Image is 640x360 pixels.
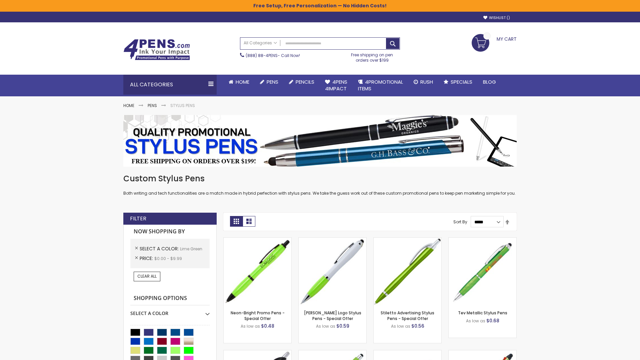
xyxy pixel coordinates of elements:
[231,310,285,321] a: Neon-Bright Promo Pens - Special Offer
[241,323,260,329] span: As low as
[391,323,410,329] span: As low as
[449,237,516,243] a: Tev Metallic Stylus Pens-Lime Green
[299,237,366,243] a: Kimberly Logo Stylus Pens-Lime Green
[381,310,434,321] a: Stiletto Advertising Stylus Pens - Special Offer
[358,78,403,92] span: 4PROMOTIONAL ITEMS
[261,323,274,329] span: $0.48
[223,75,255,89] a: Home
[123,173,517,184] h1: Custom Stylus Pens
[374,238,441,305] img: Stiletto Advertising Stylus Pens-Lime Green
[411,323,424,329] span: $0.56
[230,216,243,227] strong: Grid
[123,39,190,60] img: 4Pens Custom Pens and Promotional Products
[244,40,277,46] span: All Categories
[137,273,157,279] span: Clear All
[148,103,157,108] a: Pens
[483,78,496,85] span: Blog
[130,291,210,306] strong: Shopping Options
[130,215,146,222] strong: Filter
[483,15,510,20] a: Wishlist
[224,350,291,356] a: Story Stylus Custom Pen-Lime Green
[325,78,347,92] span: 4Pens 4impact
[408,75,438,89] a: Rush
[123,173,517,196] div: Both writing and tech functionalities are a match made in hybrid perfection with stylus pens. We ...
[420,78,433,85] span: Rush
[123,115,517,167] img: Stylus Pens
[246,53,278,58] a: (888) 88-4PENS
[344,50,400,63] div: Free shipping on pen orders over $199
[267,78,278,85] span: Pens
[299,238,366,305] img: Kimberly Logo Stylus Pens-Lime Green
[130,305,210,317] div: Select A Color
[140,245,180,252] span: Select A Color
[449,350,516,356] a: Orbitor 4 Color Assorted Ink Metallic Stylus Pens-Lime Green
[353,75,408,96] a: 4PROMOTIONALITEMS
[374,350,441,356] a: Cyber Stylus 0.7mm Fine Point Gel Grip Pen-Lime Green
[123,75,217,95] div: All Categories
[374,237,441,243] a: Stiletto Advertising Stylus Pens-Lime Green
[304,310,361,321] a: [PERSON_NAME] Logo Stylus Pens - Special Offer
[466,318,485,324] span: As low as
[336,323,349,329] span: $0.59
[224,238,291,305] img: Neon-Bright Promo Pens-Lime Green
[123,103,134,108] a: Home
[140,255,154,262] span: Price
[316,323,335,329] span: As low as
[224,237,291,243] a: Neon-Bright Promo Pens-Lime Green
[180,246,202,252] span: Lime Green
[236,78,249,85] span: Home
[296,78,314,85] span: Pencils
[320,75,353,96] a: 4Pens4impact
[458,310,507,316] a: Tev Metallic Stylus Pens
[486,317,499,324] span: $0.68
[453,219,467,225] label: Sort By
[154,256,182,261] span: $0.00 - $9.99
[134,272,160,281] a: Clear All
[130,225,210,239] strong: Now Shopping by
[438,75,478,89] a: Specials
[451,78,472,85] span: Specials
[449,238,516,305] img: Tev Metallic Stylus Pens-Lime Green
[478,75,501,89] a: Blog
[240,38,280,49] a: All Categories
[284,75,320,89] a: Pencils
[255,75,284,89] a: Pens
[299,350,366,356] a: Pearl Element Stylus Pens-Lime Green
[170,103,195,108] strong: Stylus Pens
[246,53,300,58] span: - Call Now!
